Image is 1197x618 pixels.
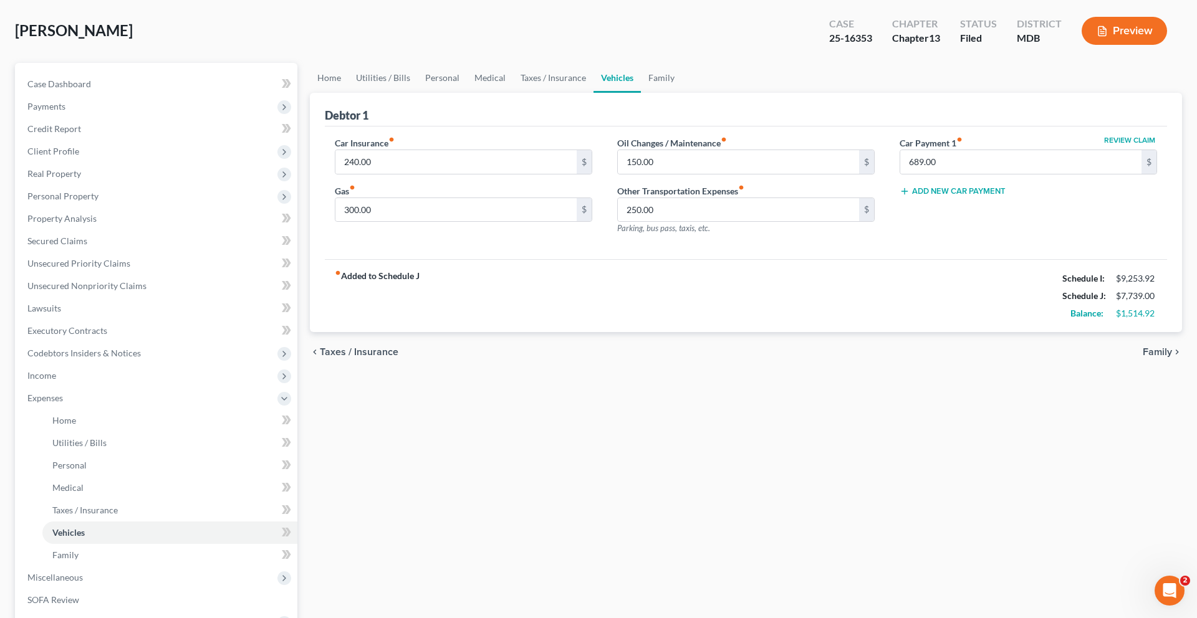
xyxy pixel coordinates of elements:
[900,136,963,150] label: Car Payment 1
[52,437,107,448] span: Utilities / Bills
[418,63,467,93] a: Personal
[618,198,859,222] input: --
[15,21,133,39] span: [PERSON_NAME]
[27,191,99,201] span: Personal Property
[42,499,297,521] a: Taxes / Insurance
[892,17,940,31] div: Chapter
[1102,136,1157,144] button: Review Claim
[27,392,63,403] span: Expenses
[335,136,395,150] label: Car Insurance
[1116,290,1157,302] div: $7,739.00
[27,78,91,89] span: Case Dashboard
[42,432,297,454] a: Utilities / Bills
[467,63,513,93] a: Medical
[42,454,297,477] a: Personal
[27,123,81,134] span: Credit Report
[27,303,61,313] span: Lawsuits
[594,63,641,93] a: Vehicles
[1062,273,1105,283] strong: Schedule I:
[618,150,859,174] input: --
[335,270,420,322] strong: Added to Schedule J
[956,136,963,143] i: fiber_manual_record
[1116,272,1157,285] div: $9,253.92
[42,409,297,432] a: Home
[52,482,84,493] span: Medical
[892,31,940,45] div: Chapter
[27,280,147,291] span: Unsecured Nonpriority Claims
[310,347,398,357] button: chevron_left Taxes / Insurance
[27,348,141,358] span: Codebtors Insiders & Notices
[335,184,355,197] label: Gas
[1017,17,1062,31] div: District
[27,101,65,112] span: Payments
[27,235,87,246] span: Secured Claims
[577,198,592,222] div: $
[1070,308,1103,318] strong: Balance:
[42,477,297,499] a: Medical
[17,207,297,230] a: Property Analysis
[52,549,79,560] span: Family
[617,184,744,197] label: Other Transportation Expenses
[310,347,320,357] i: chevron_left
[1082,17,1167,45] button: Preview
[900,186,1006,196] button: Add New Car Payment
[1062,290,1106,301] strong: Schedule J:
[1143,347,1182,357] button: Family chevron_right
[349,63,418,93] a: Utilities / Bills
[42,521,297,544] a: Vehicles
[1142,150,1156,174] div: $
[1180,576,1190,586] span: 2
[325,108,368,123] div: Debtor 1
[17,118,297,140] a: Credit Report
[1155,576,1185,606] iframe: Intercom live chat
[27,146,79,156] span: Client Profile
[52,460,87,470] span: Personal
[859,150,874,174] div: $
[17,320,297,342] a: Executory Contracts
[52,505,118,515] span: Taxes / Insurance
[929,32,940,44] span: 13
[1172,347,1182,357] i: chevron_right
[17,589,297,611] a: SOFA Review
[17,252,297,275] a: Unsecured Priority Claims
[27,213,97,224] span: Property Analysis
[900,150,1142,174] input: --
[388,136,395,143] i: fiber_manual_record
[577,150,592,174] div: $
[27,258,130,269] span: Unsecured Priority Claims
[641,63,682,93] a: Family
[617,223,710,233] span: Parking, bus pass, taxis, etc.
[513,63,594,93] a: Taxes / Insurance
[859,198,874,222] div: $
[721,136,727,143] i: fiber_manual_record
[17,230,297,252] a: Secured Claims
[27,325,107,336] span: Executory Contracts
[27,572,83,582] span: Miscellaneous
[349,184,355,191] i: fiber_manual_record
[320,347,398,357] span: Taxes / Insurance
[829,17,872,31] div: Case
[617,136,727,150] label: Oil Changes / Maintenance
[27,168,81,179] span: Real Property
[310,63,349,93] a: Home
[17,275,297,297] a: Unsecured Nonpriority Claims
[335,198,577,222] input: --
[52,527,85,538] span: Vehicles
[335,150,577,174] input: --
[1116,307,1157,320] div: $1,514.92
[27,370,56,381] span: Income
[17,73,297,95] a: Case Dashboard
[335,270,341,276] i: fiber_manual_record
[42,544,297,566] a: Family
[27,594,79,605] span: SOFA Review
[960,31,997,45] div: Filed
[738,184,744,191] i: fiber_manual_record
[52,415,76,425] span: Home
[829,31,872,45] div: 25-16353
[960,17,997,31] div: Status
[1017,31,1062,45] div: MDB
[1143,347,1172,357] span: Family
[17,297,297,320] a: Lawsuits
